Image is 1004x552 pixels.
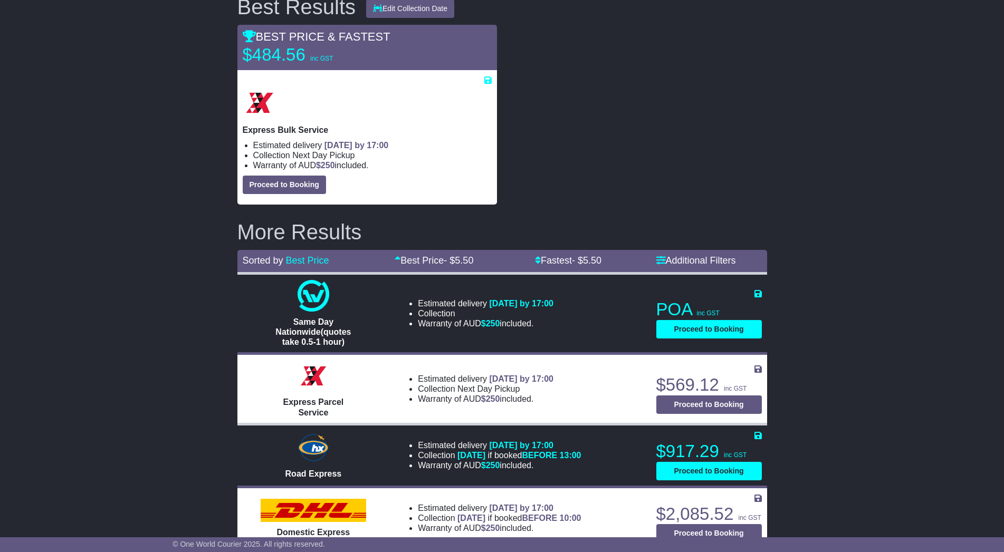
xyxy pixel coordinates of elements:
[656,255,736,266] a: Additional Filters
[457,451,485,460] span: [DATE]
[656,524,762,543] button: Proceed to Booking
[489,503,553,512] span: [DATE] by 17:00
[560,514,581,522] span: 10:00
[418,394,553,404] li: Warranty of AUD included.
[243,125,492,135] p: Express Bulk Service
[738,514,761,521] span: inc GST
[486,319,500,328] span: 250
[583,255,601,266] span: 5.50
[486,394,500,403] span: 250
[418,513,581,523] li: Collection
[418,308,553,318] li: Collection
[275,317,351,346] span: Same Day Nationwide(quotes take 0.5-1 hour)
[656,395,762,414] button: Proceed to Booking
[285,469,342,478] span: Road Express
[283,398,344,417] span: Express Parcel Service
[486,461,500,470] span: 250
[697,309,720,317] span: inc GST
[535,255,601,266] a: Fastest- $5.50
[243,30,390,43] span: BEST PRICE & FASTEST
[253,140,492,150] li: Estimated delivery
[489,374,553,383] span: [DATE] by 17:00
[298,360,329,392] img: Border Express: Express Parcel Service
[418,450,581,460] li: Collection
[457,514,485,522] span: [DATE]
[522,514,557,522] span: BEFORE
[173,540,325,548] span: © One World Courier 2025. All rights reserved.
[560,451,581,460] span: 13:00
[522,451,557,460] span: BEFORE
[481,524,500,532] span: $
[418,318,553,328] li: Warranty of AUD included.
[418,298,553,308] li: Estimated delivery
[418,460,581,470] li: Warranty of AUD included.
[656,441,762,462] p: $917.29
[444,255,473,266] span: - $
[418,384,553,394] li: Collection
[237,220,767,244] h2: More Results
[489,441,553,450] span: [DATE] by 17:00
[321,161,335,170] span: 250
[292,151,355,160] span: Next Day Pickup
[457,451,581,460] span: if booked
[324,141,389,150] span: [DATE] by 17:00
[418,440,581,450] li: Estimated delivery
[724,451,747,459] span: inc GST
[656,462,762,480] button: Proceed to Booking
[243,255,283,266] span: Sorted by
[656,503,762,525] p: $2,085.52
[296,432,331,463] img: Hunter Express: Road Express
[486,524,500,532] span: 250
[253,160,492,170] li: Warranty of AUD included.
[395,255,473,266] a: Best Price- $5.50
[457,384,520,393] span: Next Day Pickup
[243,44,375,65] p: $484.56
[253,150,492,160] li: Collection
[418,374,553,384] li: Estimated delivery
[298,280,329,312] img: One World Courier: Same Day Nationwide(quotes take 0.5-1 hour)
[316,161,335,170] span: $
[277,528,350,537] span: Domestic Express
[455,255,473,266] span: 5.50
[656,320,762,338] button: Proceed to Booking
[457,514,581,522] span: if booked
[481,394,500,403] span: $
[243,86,276,120] img: Border Express: Express Bulk Service
[418,503,581,513] li: Estimated delivery
[243,176,326,194] button: Proceed to Booking
[286,255,329,266] a: Best Price
[481,461,500,470] span: $
[481,319,500,328] span: $
[310,55,333,62] span: inc GST
[261,499,366,522] img: DHL: Domestic Express
[656,374,762,395] p: $569.12
[724,385,747,392] span: inc GST
[572,255,601,266] span: - $
[489,299,553,308] span: [DATE] by 17:00
[418,523,581,533] li: Warranty of AUD included.
[656,299,762,320] p: POA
